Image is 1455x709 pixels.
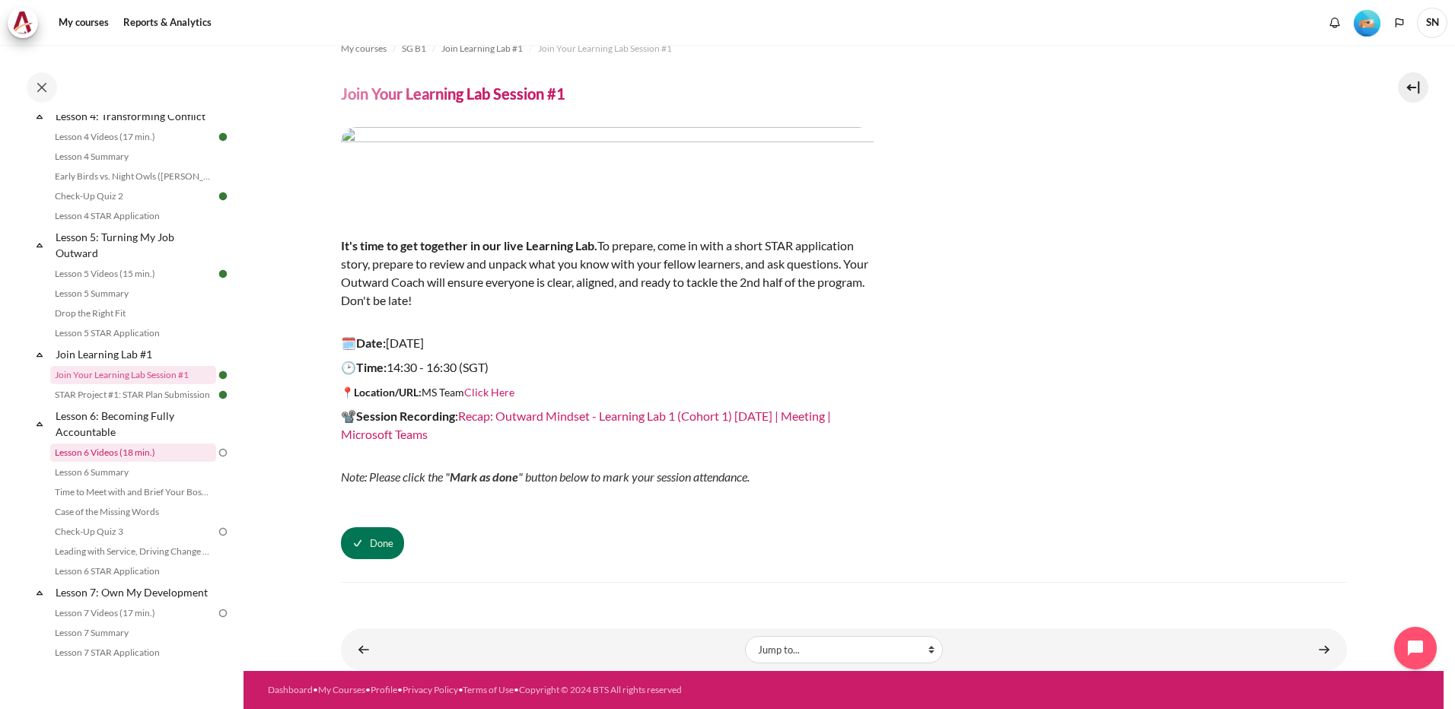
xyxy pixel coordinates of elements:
[538,42,672,56] span: Join Your Learning Lab Session #1
[518,469,750,484] span: " button below to mark your session attendance.
[32,347,47,362] span: Collapse
[402,40,426,58] a: SG B1
[216,368,230,382] img: Done
[341,360,387,374] strong: 🕑Time:
[216,606,230,620] img: To do
[519,684,682,695] a: Copyright © 2024 BTS All rights reserved
[50,304,216,323] a: Drop the Right Fit
[32,109,47,124] span: Collapse
[216,189,230,203] img: Done
[441,42,523,56] span: Join Learning Lab #1
[118,8,217,38] a: Reports & Analytics
[50,503,216,521] a: Case of the Missing Words
[341,527,404,559] button: Join Your Learning Lab Session #1 is marked as done. Press to undo.
[268,683,909,697] div: • • • • •
[8,8,46,38] a: Architeck Architeck
[268,684,313,695] a: Dashboard
[53,8,114,38] a: My courses
[216,267,230,281] img: Done
[341,582,1347,583] iframe: Join Your Learning Lab Session #1
[53,582,216,602] a: Lesson 7: Own My Development
[50,542,216,561] a: Leading with Service, Driving Change (Pucknalin's Story)
[50,366,216,384] a: Join Your Learning Lab Session #1
[402,42,426,56] span: SG B1
[32,416,47,431] span: Collapse
[1348,8,1387,37] a: Level #2
[341,386,422,399] strong: 📍Location/URL:
[50,187,216,205] a: Check-Up Quiz 2
[441,40,523,58] a: Join Learning Lab #1
[450,469,518,484] span: Mark as done
[538,40,672,58] a: Join Your Learning Lab Session #1
[371,684,397,695] a: Profile
[403,684,458,695] a: Privacy Policy
[341,409,455,423] strong: 📽️Session Recording
[50,604,216,622] a: Lesson 7 Videos (17 min.)
[50,444,216,462] a: Lesson 6 Videos (18 min.)
[53,106,216,126] a: Lesson 4: Transforming Conflict
[1417,8,1447,38] span: SN
[50,386,216,404] a: STAR Project #1: STAR Plan Submission
[216,388,230,402] img: Done
[341,84,565,103] h4: Join Your Learning Lab Session #1
[1388,11,1411,34] button: Languages
[1354,10,1380,37] img: Level #2
[216,130,230,144] img: Done
[32,237,47,253] span: Collapse
[53,227,216,263] a: Lesson 5: Turning My Job Outward
[53,344,216,364] a: Join Learning Lab #1
[50,644,216,662] a: Lesson 7 STAR Application
[1417,8,1447,38] a: User menu
[32,585,47,600] span: Collapse
[50,624,216,642] a: Lesson 7 Summary
[341,40,387,58] a: My courses
[50,483,216,501] a: Time to Meet with and Brief Your Boss #1
[318,684,365,695] a: My Courses
[349,634,379,664] a: ◄ Lesson 5 STAR Application
[387,360,489,374] span: 14:30 - 16:30 (SGT)
[341,37,1347,61] nav: Navigation bar
[53,405,216,442] a: Lesson 6: Becoming Fully Accountable
[341,218,874,328] p: To prepare, come in with a short STAR application story, prepare to review and unpack what you kn...
[341,469,450,484] span: Note: Please click the "
[50,128,216,146] a: Lesson 4 Videos (17 min.)
[244,21,1444,671] section: Content
[463,684,514,695] a: Terms of Use
[216,446,230,459] img: To do
[12,11,33,34] img: Architeck
[50,663,216,682] a: STAR Project #1.5: Update STAR Plan
[50,265,216,283] a: Lesson 5 Videos (15 min.)
[50,285,216,303] a: Lesson 5 Summary
[341,407,874,444] p: :
[341,334,874,352] p: [DATE]
[50,148,216,166] a: Lesson 4 Summary
[341,409,831,441] a: Recap: Outward Mindset - Learning Lab 1 (Cohort 1) [DATE] | Meeting | Microsoft Teams
[341,335,386,350] strong: 🗓️Date:
[422,386,514,399] span: MS Team
[50,207,216,225] a: Lesson 4 STAR Application
[50,523,216,541] a: Check-Up Quiz 3
[216,525,230,539] img: To do
[464,386,514,399] a: Click Here
[1323,11,1346,34] div: Show notification window with no new notifications
[341,42,387,56] span: My courses
[50,463,216,482] a: Lesson 6 Summary
[50,324,216,342] a: Lesson 5 STAR Application
[1309,634,1339,664] a: STAR Project #1: STAR Plan Submission ►
[50,167,216,186] a: Early Birds vs. Night Owls ([PERSON_NAME]'s Story)
[1354,8,1380,37] div: Level #2
[341,238,597,253] strong: It's time to get together in our live Learning Lab.
[370,536,393,552] span: Done
[50,562,216,580] a: Lesson 6 STAR Application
